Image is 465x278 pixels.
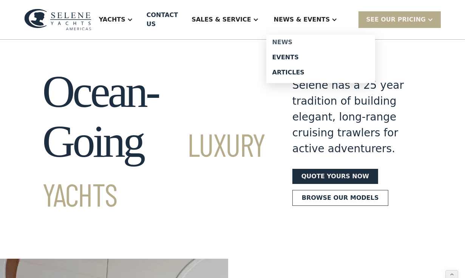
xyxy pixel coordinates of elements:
[266,5,345,35] div: News & EVENTS
[42,125,265,213] span: Luxury Yachts
[358,11,441,28] div: SEE Our Pricing
[272,69,369,76] div: Articles
[366,15,426,24] div: SEE Our Pricing
[274,15,330,24] div: News & EVENTS
[42,67,265,216] h1: Ocean-Going
[266,35,375,83] nav: News & EVENTS
[99,15,125,24] div: Yachts
[292,77,423,157] div: Selene has a 25 year tradition of building elegant, long-range cruising trawlers for active adven...
[266,65,375,80] a: Articles
[292,190,388,206] a: Browse our models
[272,39,369,45] div: News
[147,11,178,29] div: Contact US
[24,9,91,31] img: logo
[192,15,251,24] div: Sales & Service
[266,35,375,50] a: News
[91,5,141,35] div: Yachts
[272,54,369,60] div: Events
[292,169,378,184] a: Quote yours now
[266,50,375,65] a: Events
[184,5,266,35] div: Sales & Service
